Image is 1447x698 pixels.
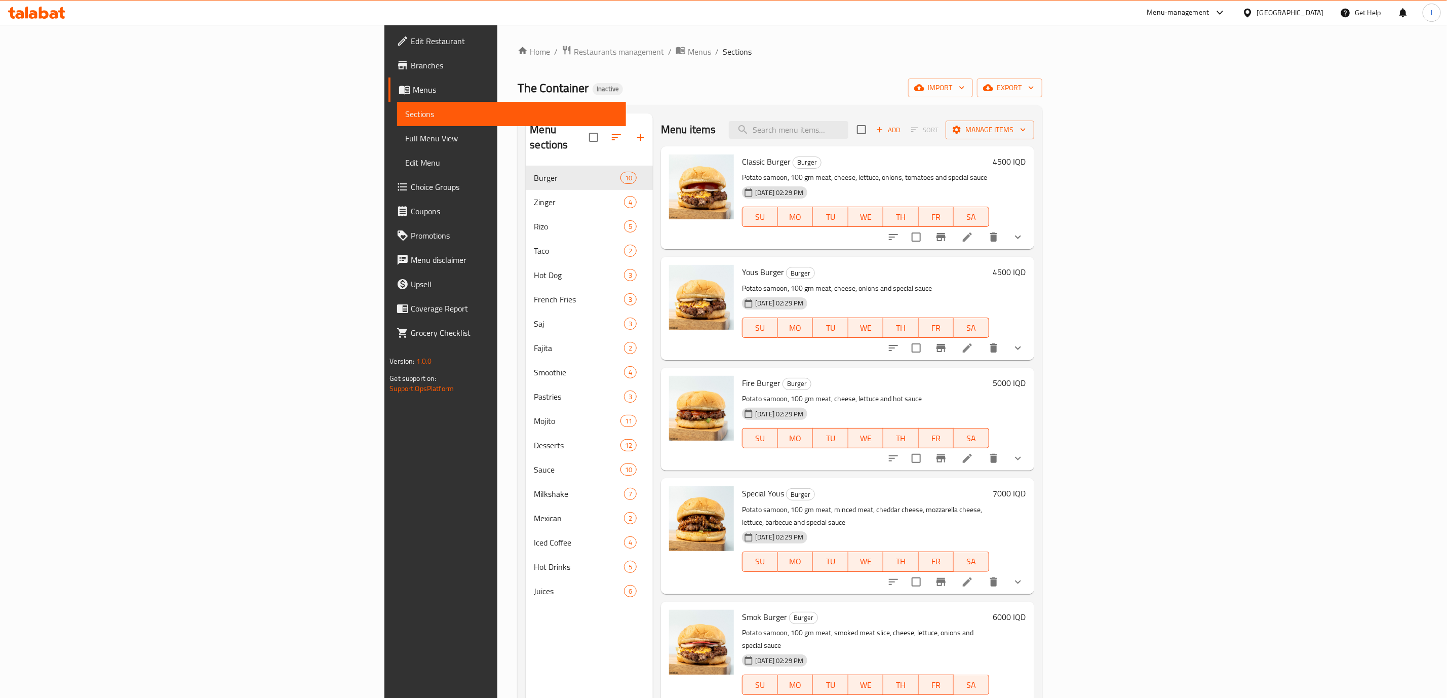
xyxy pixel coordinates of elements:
div: Juices6 [526,579,653,603]
span: Hot Drinks [534,561,624,573]
div: Burger10 [526,166,653,190]
span: Smok Burger [742,609,787,625]
button: TU [813,428,848,448]
svg: Show Choices [1012,231,1024,243]
div: Mojito11 [526,409,653,433]
span: SA [958,678,985,692]
div: Smoothie [534,366,624,378]
li: / [715,46,719,58]
div: Hot Drinks5 [526,555,653,579]
span: Full Menu View [405,132,618,144]
div: items [624,269,637,281]
span: SU [747,678,773,692]
h6: 4500 IQD [993,154,1026,169]
div: Zinger [534,196,624,208]
span: 5 [624,222,636,231]
p: Potato samoon, 100 gm meat, minced meat, cheddar cheese, mozzarella cheese, lettuce, barbecue and... [742,503,989,529]
button: SA [954,207,989,227]
span: Get support on: [389,372,436,385]
span: Edit Restaurant [411,35,618,47]
span: Pastries [534,391,624,403]
span: 3 [624,295,636,304]
svg: Show Choices [1012,576,1024,588]
div: Hot Dog3 [526,263,653,287]
div: items [624,366,637,378]
nav: Menu sections [526,162,653,607]
button: import [908,79,973,97]
div: items [620,415,637,427]
span: Juices [534,585,624,597]
button: Branch-specific-item [929,336,953,360]
span: MO [782,210,809,224]
span: 3 [624,270,636,280]
div: Burger [786,488,815,500]
button: TU [813,318,848,338]
span: Menus [413,84,618,96]
button: TH [883,552,919,572]
div: Iced Coffee4 [526,530,653,555]
a: Edit menu item [961,231,973,243]
div: Zinger4 [526,190,653,214]
span: 2 [624,246,636,256]
div: items [624,245,637,257]
span: Taco [534,245,624,257]
a: Promotions [388,223,626,248]
a: Branches [388,53,626,77]
p: Potato samoon, 100 gm meat, smoked meat slice, cheese, lettuce, onions and special sauce [742,627,989,652]
button: WE [848,428,884,448]
p: Potato samoon, 100 gm meat, cheese, onions and special sauce [742,282,989,295]
button: Add [872,122,905,138]
span: TU [817,431,844,446]
div: Desserts12 [526,433,653,457]
span: Upsell [411,278,618,290]
h6: 7000 IQD [993,486,1026,500]
span: Burger [534,172,620,184]
button: show more [1006,446,1030,471]
button: show more [1006,225,1030,249]
span: l [1431,7,1432,18]
button: FR [919,552,954,572]
div: items [624,220,637,232]
a: Menus [388,77,626,102]
span: Special Yous [742,486,784,501]
span: Select all sections [583,127,604,148]
span: [DATE] 02:29 PM [751,532,807,542]
span: WE [852,554,880,569]
span: Saj [534,318,624,330]
img: Fire Burger [669,376,734,441]
span: French Fries [534,293,624,305]
span: TH [887,554,915,569]
span: MO [782,554,809,569]
span: WE [852,431,880,446]
a: Sections [397,102,626,126]
div: Burger [793,157,822,169]
button: delete [982,446,1006,471]
button: delete [982,570,1006,594]
button: show more [1006,570,1030,594]
span: Select section first [905,122,946,138]
span: 10 [621,173,636,183]
span: Branches [411,59,618,71]
a: Menus [676,45,711,58]
nav: breadcrumb [518,45,1042,58]
span: SU [747,431,773,446]
img: Special Yous [669,486,734,551]
button: sort-choices [881,570,906,594]
button: TH [883,318,919,338]
div: Burger [786,267,815,279]
button: Branch-specific-item [929,570,953,594]
span: Fire Burger [742,375,780,391]
img: Smok Burger [669,610,734,675]
span: 7 [624,489,636,499]
div: Fajita2 [526,336,653,360]
button: MO [778,207,813,227]
div: Burger [783,378,811,390]
div: Desserts [534,439,620,451]
div: Pastries3 [526,384,653,409]
span: Yous Burger [742,264,784,280]
div: Iced Coffee [534,536,624,549]
a: Edit Restaurant [388,29,626,53]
